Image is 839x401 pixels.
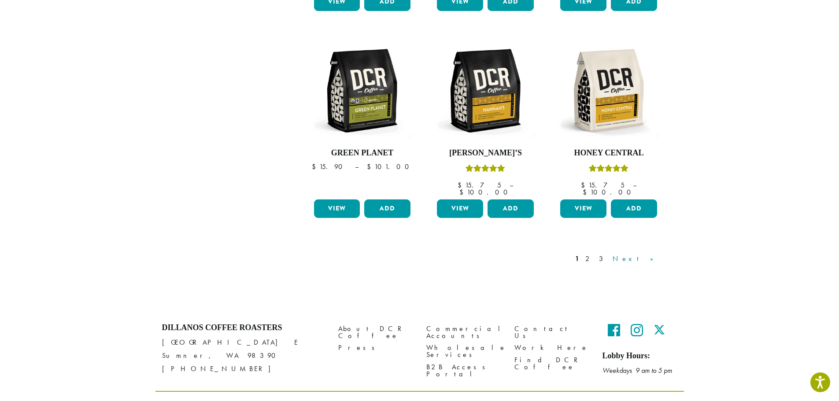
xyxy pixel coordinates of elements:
a: 3 [597,254,608,264]
img: DCR-12oz-Hannahs-Stock-scaled.png [435,40,536,141]
a: Commercial Accounts [426,323,501,342]
a: About DCR Coffee [338,323,413,342]
span: $ [458,180,465,190]
a: Green Planet [312,40,413,196]
span: $ [583,188,590,197]
a: Contact Us [514,323,589,342]
a: View [437,199,483,218]
h4: [PERSON_NAME]’s [435,148,536,158]
button: Add [611,199,657,218]
span: – [510,180,513,190]
span: $ [312,162,319,171]
bdi: 101.00 [367,162,413,171]
button: Add [364,199,410,218]
h4: Green Planet [312,148,413,158]
a: 2 [584,254,595,264]
span: – [633,180,636,190]
em: Weekdays 9 am to 5 pm [602,366,672,375]
a: 1 [573,254,581,264]
a: Find DCR Coffee [514,354,589,373]
bdi: 15.75 [458,180,501,190]
a: View [314,199,360,218]
img: DCR-12oz-FTO-Green-Planet-Stock-scaled.png [311,40,413,141]
a: Next » [611,254,662,264]
a: Work Here [514,342,589,354]
bdi: 15.75 [581,180,625,190]
span: – [355,162,359,171]
a: Honey CentralRated 5.00 out of 5 [558,40,659,196]
h4: Dillanos Coffee Roasters [162,323,325,333]
div: Rated 5.00 out of 5 [466,163,505,177]
a: View [560,199,606,218]
p: [GEOGRAPHIC_DATA] E Sumner, WA 98390 [PHONE_NUMBER] [162,336,325,375]
h5: Lobby Hours: [602,351,677,361]
span: $ [459,188,467,197]
a: [PERSON_NAME]’sRated 5.00 out of 5 [435,40,536,196]
h4: Honey Central [558,148,659,158]
bdi: 15.90 [312,162,347,171]
a: B2B Access Portal [426,361,501,380]
img: DCR-12oz-Honey-Central-Stock-scaled.png [558,40,659,141]
bdi: 100.00 [459,188,512,197]
bdi: 100.00 [583,188,635,197]
a: Press [338,342,413,354]
a: Wholesale Services [426,342,501,361]
span: $ [581,180,588,190]
span: $ [367,162,374,171]
div: Rated 5.00 out of 5 [589,163,628,177]
button: Add [488,199,534,218]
